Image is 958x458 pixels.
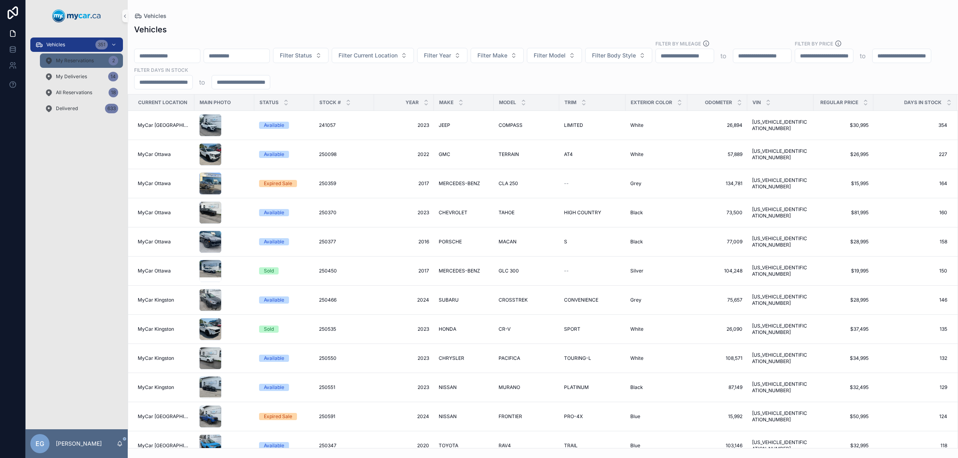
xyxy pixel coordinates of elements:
[319,297,336,303] span: 250466
[630,326,683,332] a: White
[499,239,554,245] a: MACAN
[379,122,429,128] span: 2023
[630,326,643,332] span: White
[138,268,171,274] span: MyCar Ottawa
[439,151,489,158] a: GMC
[379,268,429,274] span: 2017
[439,268,480,274] span: MERCEDES-BENZ
[818,413,869,420] span: $50,995
[499,355,554,361] a: PACIFICA
[874,180,947,187] a: 164
[280,51,312,59] span: Filter Status
[692,413,742,420] a: 15,992
[752,410,809,423] span: [US_VEHICLE_IDENTIFICATION_NUMBER]
[564,355,621,361] a: TOURING-L
[138,326,190,332] a: MyCar Kingston
[319,180,369,187] a: 250359
[630,297,683,303] a: Grey
[319,326,369,332] a: 250535
[40,69,123,84] a: My Deliveries14
[499,355,520,361] span: PACIFICA
[138,122,190,128] a: MyCar [GEOGRAPHIC_DATA]
[499,326,511,332] span: CR-V
[630,413,640,420] span: Blue
[134,66,188,73] label: Filter Days In Stock
[499,239,517,245] span: MACAN
[564,151,621,158] a: AT4
[630,209,683,216] a: Black
[499,151,519,158] span: TERRAIN
[752,381,809,394] span: [US_VEHICLE_IDENTIFICATION_NUMBER]
[439,151,450,158] span: GMC
[630,384,643,391] span: Black
[40,101,123,116] a: Delivered633
[692,355,742,361] a: 108,571
[264,384,284,391] div: Available
[752,235,809,248] a: [US_VEHICLE_IDENTIFICATION_NUMBER]
[439,355,464,361] span: CHRYSLER
[752,206,809,219] span: [US_VEHICLE_IDENTIFICATION_NUMBER]
[564,209,601,216] span: HIGH COUNTRY
[564,239,621,245] a: S
[874,384,947,391] a: 129
[40,85,123,100] a: All Reservations18
[264,238,284,245] div: Available
[692,151,742,158] span: 57,889
[564,239,567,245] span: S
[818,239,869,245] a: $28,995
[818,384,869,391] a: $32,495
[319,326,336,332] span: 250535
[439,268,489,274] a: MERCEDES-BENZ
[499,209,515,216] span: TAHOE
[874,122,947,128] a: 354
[752,148,809,161] span: [US_VEHICLE_IDENTIFICATION_NUMBER]
[319,122,336,128] span: 241057
[52,10,101,22] img: App logo
[259,355,309,362] a: Available
[752,323,809,336] a: [US_VEHICLE_IDENTIFICATION_NUMBER]
[109,56,118,65] div: 2
[439,239,489,245] a: PORSCHE
[138,239,171,245] span: MyCar Ottawa
[138,239,190,245] a: MyCar Ottawa
[319,413,369,420] a: 250591
[259,151,309,158] a: Available
[138,355,174,361] span: MyCar Kingston
[138,384,190,391] a: MyCar Kingston
[630,209,643,216] span: Black
[874,413,947,420] span: 124
[752,265,809,277] span: [US_VEHICLE_IDENTIFICATION_NUMBER]
[818,151,869,158] a: $26,995
[56,89,92,96] span: All Reservations
[379,239,429,245] a: 2016
[138,151,171,158] span: MyCar Ottawa
[499,413,554,420] a: FRONTIER
[874,151,947,158] span: 227
[264,296,284,304] div: Available
[874,209,947,216] a: 160
[874,355,947,361] a: 132
[592,51,636,59] span: Filter Body Style
[417,48,467,63] button: Select Button
[439,384,457,391] span: NISSAN
[319,239,369,245] a: 250377
[439,297,489,303] a: SUBARU
[379,413,429,420] a: 2024
[319,384,335,391] span: 250551
[319,151,369,158] a: 250098
[264,180,292,187] div: Expired Sale
[379,384,429,391] a: 2023
[752,439,809,452] span: [US_VEHICLE_IDENTIFICATION_NUMBER]
[319,355,369,361] a: 250550
[692,209,742,216] a: 73,500
[692,239,742,245] span: 77,009
[439,209,467,216] span: CHEVROLET
[874,268,947,274] a: 150
[259,326,309,333] a: Sold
